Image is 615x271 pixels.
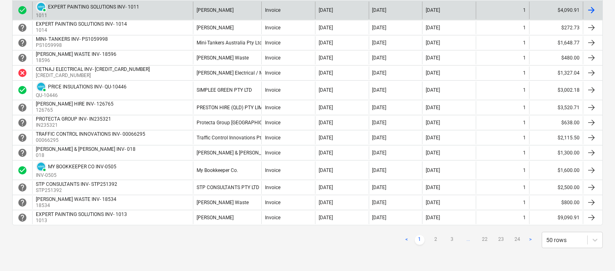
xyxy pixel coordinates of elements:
[36,172,116,179] p: INV-0505
[529,21,583,34] div: $272.73
[197,55,249,61] div: [PERSON_NAME] Waste
[523,185,526,190] div: 1
[18,23,27,33] span: help
[523,215,526,220] div: 1
[18,198,27,207] div: Invoice is waiting for an approval
[447,235,457,245] a: Page 3
[18,165,27,175] div: Invoice was approved
[529,66,583,79] div: $1,327.04
[319,215,333,220] div: [DATE]
[265,200,280,205] div: Invoice
[426,167,440,173] div: [DATE]
[426,185,440,190] div: [DATE]
[36,187,119,194] p: STP251392
[18,133,27,143] span: help
[18,213,27,223] span: help
[319,40,333,46] div: [DATE]
[523,200,526,205] div: 1
[265,7,280,13] div: Invoice
[319,167,333,173] div: [DATE]
[464,235,473,245] a: ...
[18,198,27,207] span: help
[18,103,27,112] div: Invoice is waiting for an approval
[18,68,27,78] span: cancel
[36,116,111,122] div: PROTECTA GROUP INV- IN235321
[197,70,343,76] div: [PERSON_NAME] Electrical / METAL MANUFACTURES PTY LIMITED
[426,25,440,31] div: [DATE]
[265,167,280,173] div: Invoice
[426,215,440,220] div: [DATE]
[372,215,387,220] div: [DATE]
[372,55,387,61] div: [DATE]
[372,135,387,141] div: [DATE]
[36,146,136,152] div: [PERSON_NAME] & [PERSON_NAME] INV- 018
[529,116,583,129] div: $638.00
[36,42,109,49] p: PS1059998
[372,7,387,13] div: [DATE]
[525,235,535,245] a: Next page
[426,70,440,76] div: [DATE]
[18,118,27,128] div: Invoice is waiting for an approval
[197,120,278,126] div: Protecta Group [GEOGRAPHIC_DATA]
[319,7,333,13] div: [DATE]
[372,25,387,31] div: [DATE]
[36,72,151,79] p: [CREDIT_CARD_NUMBER]
[36,202,118,209] p: 18534
[197,105,273,110] div: PRESTON HIRE (QLD) PTY LIMITED
[523,25,526,31] div: 1
[265,87,280,93] div: Invoice
[18,38,27,48] span: help
[48,4,139,10] div: EXPERT PAINTING SOLUTIONS INV- 1011
[529,146,583,159] div: $1,300.00
[319,135,333,141] div: [DATE]
[197,150,300,156] div: [PERSON_NAME] & [PERSON_NAME] (GST Free)
[529,196,583,209] div: $800.00
[36,217,129,224] p: 1013
[18,53,27,63] div: Invoice is waiting for an approval
[529,211,583,224] div: $9,090.91
[529,36,583,49] div: $1,648.77
[372,105,387,110] div: [DATE]
[402,235,411,245] a: Previous page
[36,82,46,92] div: Invoice has been synced with Xero and its status is currently PAID
[36,196,116,202] div: [PERSON_NAME] WASTE INV- 18534
[265,215,280,220] div: Invoice
[36,36,108,42] div: MINI- TANKERS INV- PS1059998
[36,21,127,27] div: EXPERT PAINTING SOLUTIONS INV- 1014
[529,181,583,194] div: $2,500.00
[319,200,333,205] div: [DATE]
[523,70,526,76] div: 1
[265,135,280,141] div: Invoice
[18,165,27,175] span: check_circle
[319,55,333,61] div: [DATE]
[574,232,615,271] iframe: Chat Widget
[372,40,387,46] div: [DATE]
[319,70,333,76] div: [DATE]
[197,185,259,190] div: STP CONSULTANTS PTY LTD
[523,120,526,126] div: 1
[426,200,440,205] div: [DATE]
[18,85,27,95] span: check_circle
[197,215,234,220] div: [PERSON_NAME]
[496,235,506,245] a: Page 23
[372,185,387,190] div: [DATE]
[197,167,238,173] div: My Bookkeeper Co.
[18,148,27,158] span: help
[319,25,333,31] div: [DATE]
[529,82,583,99] div: $3,002.18
[372,150,387,156] div: [DATE]
[319,87,333,93] div: [DATE]
[37,163,45,171] img: xero.svg
[18,5,27,15] div: Invoice was approved
[426,105,440,110] div: [DATE]
[18,85,27,95] div: Invoice was approved
[523,105,526,110] div: 1
[37,83,45,91] img: xero.svg
[529,2,583,19] div: $4,090.91
[36,2,46,12] div: Invoice has been synced with Xero and its status is currently PAID
[197,135,272,141] div: Traffic Control Innovations Pty Ltd
[197,200,249,205] div: [PERSON_NAME] Waste
[18,5,27,15] span: check_circle
[529,51,583,64] div: $480.00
